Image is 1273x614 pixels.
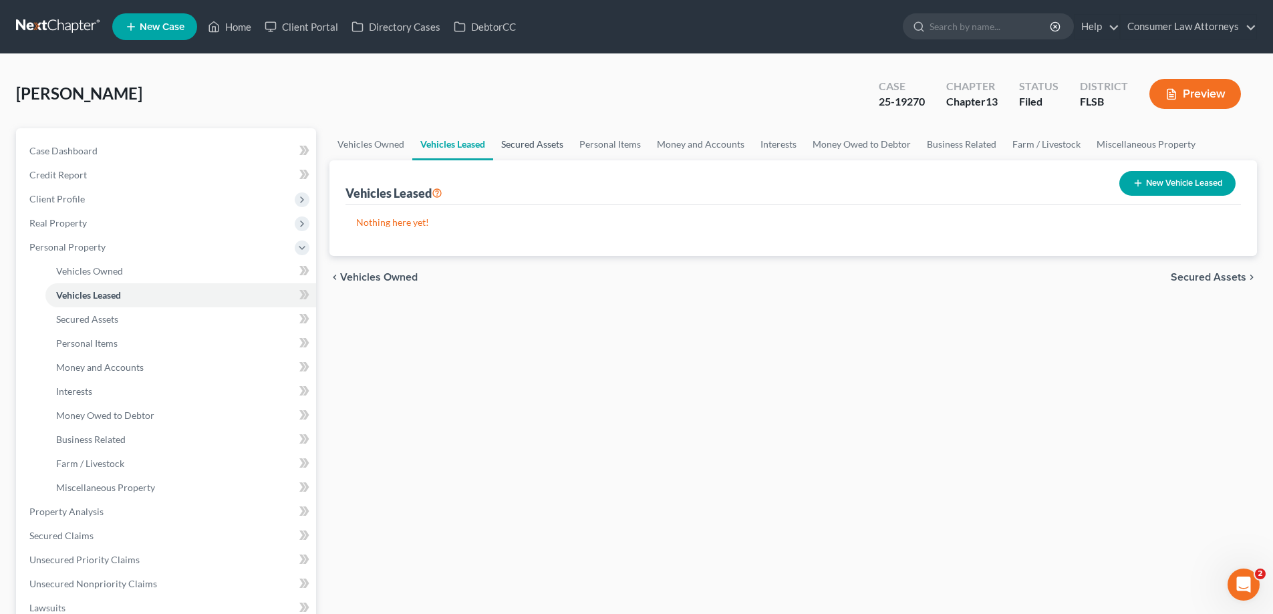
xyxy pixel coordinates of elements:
[329,272,340,283] i: chevron_left
[45,379,316,404] a: Interests
[29,554,140,565] span: Unsecured Priority Claims
[56,482,155,493] span: Miscellaneous Property
[258,15,345,39] a: Client Portal
[19,548,316,572] a: Unsecured Priority Claims
[1080,79,1128,94] div: District
[1019,79,1058,94] div: Status
[56,458,124,469] span: Farm / Livestock
[45,428,316,452] a: Business Related
[56,361,144,373] span: Money and Accounts
[447,15,523,39] a: DebtorCC
[649,128,752,160] a: Money and Accounts
[45,355,316,379] a: Money and Accounts
[493,128,571,160] a: Secured Assets
[29,169,87,180] span: Credit Report
[56,337,118,349] span: Personal Items
[19,524,316,548] a: Secured Claims
[29,217,87,228] span: Real Property
[1019,94,1058,110] div: Filed
[329,128,412,160] a: Vehicles Owned
[946,94,998,110] div: Chapter
[140,22,184,32] span: New Case
[356,216,1230,229] p: Nothing here yet!
[345,185,442,201] div: Vehicles Leased
[56,410,154,421] span: Money Owed to Debtor
[345,15,447,39] a: Directory Cases
[29,578,157,589] span: Unsecured Nonpriority Claims
[56,313,118,325] span: Secured Assets
[29,506,104,517] span: Property Analysis
[340,272,418,283] span: Vehicles Owned
[16,84,142,103] span: [PERSON_NAME]
[571,128,649,160] a: Personal Items
[930,14,1052,39] input: Search by name...
[879,79,925,94] div: Case
[1080,94,1128,110] div: FLSB
[45,307,316,331] a: Secured Assets
[946,79,998,94] div: Chapter
[1121,15,1256,39] a: Consumer Law Attorneys
[329,272,418,283] button: chevron_left Vehicles Owned
[412,128,493,160] a: Vehicles Leased
[45,476,316,500] a: Miscellaneous Property
[1075,15,1119,39] a: Help
[19,572,316,596] a: Unsecured Nonpriority Claims
[29,145,98,156] span: Case Dashboard
[752,128,805,160] a: Interests
[19,163,316,187] a: Credit Report
[45,331,316,355] a: Personal Items
[45,452,316,476] a: Farm / Livestock
[986,95,998,108] span: 13
[45,259,316,283] a: Vehicles Owned
[29,530,94,541] span: Secured Claims
[29,602,65,613] span: Lawsuits
[1255,569,1266,579] span: 2
[1171,272,1257,283] button: Secured Assets chevron_right
[919,128,1004,160] a: Business Related
[201,15,258,39] a: Home
[1149,79,1241,109] button: Preview
[56,289,121,301] span: Vehicles Leased
[1228,569,1260,601] iframe: Intercom live chat
[1171,272,1246,283] span: Secured Assets
[45,283,316,307] a: Vehicles Leased
[45,404,316,428] a: Money Owed to Debtor
[56,265,123,277] span: Vehicles Owned
[1119,171,1236,196] button: New Vehicle Leased
[1246,272,1257,283] i: chevron_right
[29,241,106,253] span: Personal Property
[19,139,316,163] a: Case Dashboard
[56,386,92,397] span: Interests
[879,94,925,110] div: 25-19270
[1004,128,1089,160] a: Farm / Livestock
[1089,128,1204,160] a: Miscellaneous Property
[56,434,126,445] span: Business Related
[29,193,85,204] span: Client Profile
[19,500,316,524] a: Property Analysis
[805,128,919,160] a: Money Owed to Debtor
